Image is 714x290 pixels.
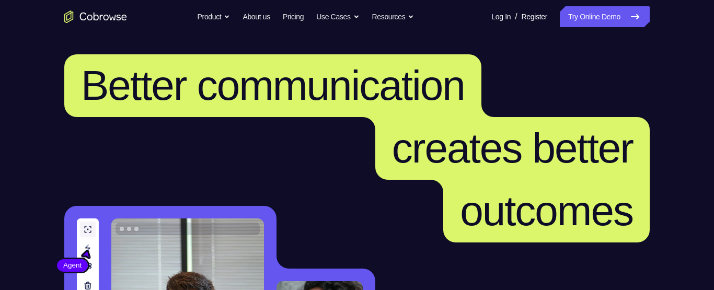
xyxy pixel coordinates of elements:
span: outcomes [460,188,633,234]
span: creates better [392,125,633,171]
a: Go to the home page [64,10,127,23]
button: Resources [372,6,414,27]
span: Better communication [81,62,465,109]
span: Agent [57,260,88,271]
a: Pricing [283,6,304,27]
button: Product [198,6,231,27]
button: Use Cases [316,6,359,27]
a: Log In [491,6,511,27]
a: Try Online Demo [560,6,650,27]
span: / [515,10,517,23]
a: Register [522,6,547,27]
a: About us [243,6,270,27]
